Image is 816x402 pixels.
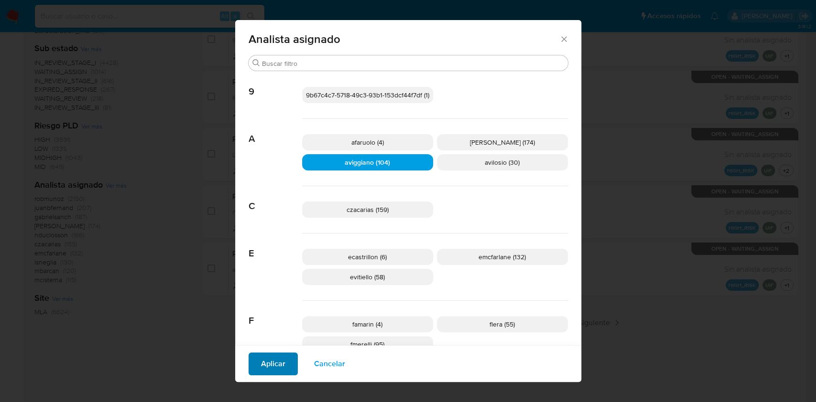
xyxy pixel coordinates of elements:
button: Cancelar [302,352,358,375]
span: famarin (4) [352,319,382,329]
span: E [249,233,302,259]
span: [PERSON_NAME] (174) [470,138,535,147]
span: flera (55) [490,319,515,329]
div: evitiello (58) [302,269,433,285]
span: Analista asignado [249,33,560,45]
div: fmerelli (95) [302,336,433,352]
span: afaruolo (4) [351,138,384,147]
div: ecastrillon (6) [302,249,433,265]
span: avilosio (30) [485,158,520,167]
span: A [249,119,302,145]
span: C [249,186,302,212]
div: flera (55) [437,316,568,332]
span: 9b67c4c7-5718-49c3-93b1-153dcf44f7df (1) [306,90,429,100]
span: fmerelli (95) [350,339,384,349]
input: Buscar filtro [262,59,564,68]
div: [PERSON_NAME] (174) [437,134,568,150]
span: evitiello (58) [350,272,385,282]
button: Aplicar [249,352,298,375]
button: Buscar [252,59,260,67]
span: czacarias (159) [347,205,389,214]
div: czacarias (159) [302,201,433,218]
span: ecastrillon (6) [348,252,387,262]
div: emcfarlane (132) [437,249,568,265]
span: emcfarlane (132) [479,252,526,262]
div: afaruolo (4) [302,134,433,150]
div: avilosio (30) [437,154,568,170]
span: 9 [249,72,302,97]
span: Aplicar [261,353,285,374]
span: aviggiano (104) [345,158,390,167]
span: Cancelar [314,353,345,374]
div: 9b67c4c7-5718-49c3-93b1-153dcf44f7df (1) [302,87,433,103]
span: F [249,301,302,327]
div: famarin (4) [302,316,433,332]
div: aviggiano (104) [302,154,433,170]
button: Cerrar [559,34,568,43]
